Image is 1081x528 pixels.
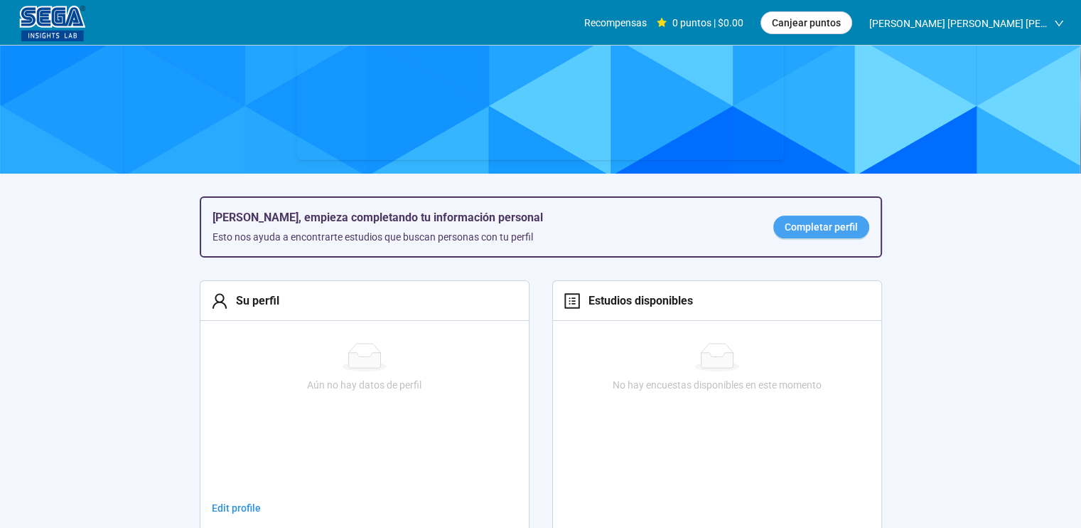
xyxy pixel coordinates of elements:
span: [PERSON_NAME] [PERSON_NAME] [PERSON_NAME] [869,1,1047,46]
span: user [211,292,228,310]
span: Canjear puntos [772,15,841,31]
div: No hay encuestas disponibles en este momento [559,377,876,393]
div: Esto nos ayuda a encontrarte estudios que buscan personas con tu perfil [213,229,751,245]
span: Completar perfil [785,219,858,235]
a: Edit profile [200,497,272,519]
span: star [657,18,667,28]
div: Su perfil [228,292,279,310]
button: Canjear puntos [760,11,852,34]
h5: [PERSON_NAME], empieza completando tu información personal [213,209,751,226]
span: down [1054,19,1064,28]
span: profile [564,292,581,310]
div: Aún no hay datos de perfil [206,377,523,393]
a: Completar perfil [773,216,869,238]
div: Estudios disponibles [581,292,693,310]
span: Edit profile [212,500,261,516]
